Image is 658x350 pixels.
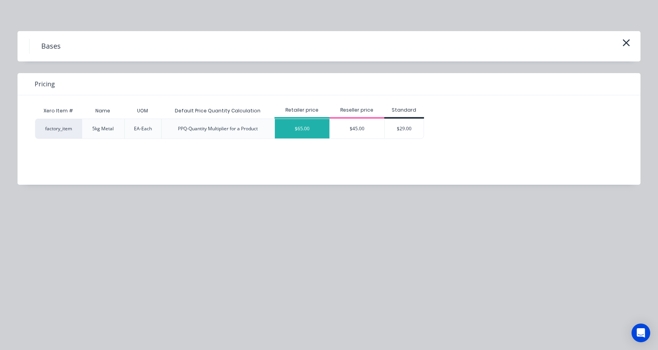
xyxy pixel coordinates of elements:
div: factory_item [35,119,82,139]
div: Default Price Quantity Calculation [169,101,267,121]
div: $45.00 [330,119,384,138]
div: PPQ-Quantity Multiplier for a Product [178,125,258,132]
div: Reseller price [329,107,384,114]
div: Standard [384,107,424,114]
div: Open Intercom Messenger [632,324,650,342]
div: 5kg Metal [92,125,114,132]
div: $65.00 [275,119,329,138]
div: Name [89,101,116,121]
div: $29.00 [385,119,424,138]
h4: Bases [29,39,72,54]
div: UOM [131,101,154,121]
div: EA-Each [134,125,152,132]
span: Pricing [35,79,55,89]
div: Xero Item # [35,103,82,119]
div: Retailer price [274,107,329,114]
